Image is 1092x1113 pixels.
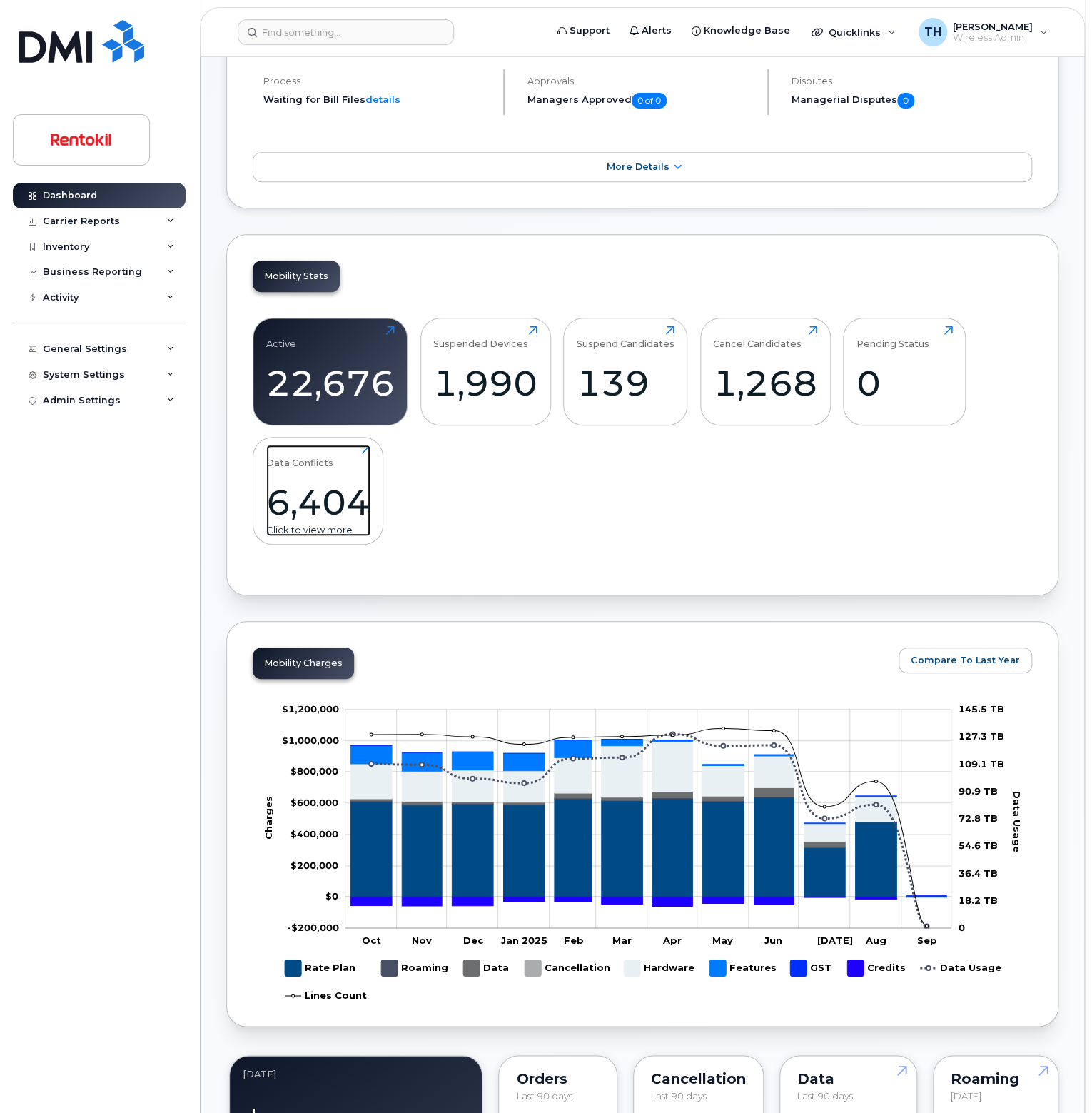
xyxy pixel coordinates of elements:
span: More Details [606,161,669,172]
a: Support [547,16,620,45]
h5: Managerial Disputes [792,93,1032,109]
tspan: 127.3 TB [959,730,1004,742]
tspan: $1,000,000 [282,734,339,745]
tspan: 72.8 TB [959,812,998,824]
a: Cancel Candidates1,268 [713,326,817,417]
tspan: 145.5 TB [959,703,1004,715]
g: $0 [290,859,338,870]
g: GST [790,954,833,982]
tspan: Aug [864,935,886,946]
g: Rate Plan [285,954,355,982]
iframe: Messenger Launcher [1030,1051,1081,1102]
span: Knowledge Base [704,24,790,38]
span: 0 [897,93,914,109]
tspan: Feb [563,935,583,946]
li: Waiting for Bill Files [263,93,491,106]
tspan: 90.9 TB [959,785,998,796]
g: $0 [287,922,339,933]
tspan: Oct [362,935,381,946]
tspan: May [712,935,733,946]
tspan: Data Usage [1011,790,1022,852]
g: Roaming [381,954,449,982]
h4: Approvals [527,76,755,86]
tspan: Charges [262,795,273,839]
div: Active [266,326,296,349]
g: Data Usage [920,954,1001,982]
tspan: $0 [325,890,338,902]
div: Tyler Hallacher [909,18,1058,46]
tspan: $800,000 [290,765,338,777]
tspan: Jun [764,935,782,946]
tspan: $600,000 [290,797,338,808]
tspan: 54.6 TB [959,840,998,851]
g: $0 [282,734,339,745]
tspan: [DATE] [817,935,852,946]
span: Quicklinks [829,26,881,38]
div: 139 [577,362,674,404]
span: Last 90 days [651,1090,707,1102]
tspan: Mar [612,935,631,946]
g: Legend [285,954,1001,1009]
tspan: Nov [412,935,432,946]
g: $0 [282,703,339,715]
div: Data Conflicts [266,445,333,468]
div: 1,268 [713,362,817,404]
g: $0 [290,797,338,808]
tspan: Sep [917,935,937,946]
span: Wireless Admin [953,32,1033,44]
span: 0 of 0 [632,93,667,109]
div: 6,404 [266,481,370,523]
div: Roaming [951,1073,1041,1084]
div: 1,990 [433,362,537,404]
g: Data [463,954,510,982]
tspan: -$200,000 [287,922,339,933]
div: 22,676 [266,362,395,404]
g: Cancellation [525,954,610,982]
tspan: $400,000 [290,827,338,839]
g: Credits [350,895,946,905]
span: [PERSON_NAME] [953,21,1033,32]
g: Features [709,954,777,982]
h4: Process [263,76,491,86]
g: $0 [290,827,338,839]
span: Compare To Last Year [911,653,1020,667]
h5: Managers Approved [527,93,755,109]
a: Active22,676 [266,326,395,417]
a: Knowledge Base [682,16,800,45]
a: Suspend Candidates139 [577,326,674,417]
tspan: Apr [662,935,682,946]
span: Last 90 days [516,1090,572,1102]
span: TH [924,24,941,41]
tspan: 18.2 TB [959,894,998,905]
button: Compare To Last Year [899,648,1032,673]
tspan: 0 [959,922,965,933]
a: Alerts [620,16,682,45]
g: Chart [262,703,1022,1009]
a: Suspended Devices1,990 [433,326,537,417]
g: $0 [290,765,338,777]
div: Cancellation [651,1073,746,1084]
div: Orders [516,1073,600,1084]
div: September 2025 [243,1069,469,1080]
div: Suspended Devices [433,326,528,349]
tspan: $1,200,000 [282,703,339,715]
g: Lines Count [285,982,367,1009]
div: Data [797,1073,899,1084]
a: Data Conflicts6,404Click to view more [266,445,370,536]
div: Suspend Candidates [577,326,674,349]
span: [DATE] [951,1090,981,1102]
tspan: 36.4 TB [959,867,998,878]
tspan: 109.1 TB [959,757,1004,769]
input: Find something... [238,19,454,45]
span: Alerts [642,24,672,38]
tspan: Jan 2025 [500,935,547,946]
div: Click to view more [266,523,370,537]
tspan: Dec [462,935,483,946]
g: Hardware [624,954,695,982]
tspan: $200,000 [290,859,338,870]
div: 0 [856,362,953,404]
span: Last 90 days [797,1090,853,1102]
g: Rate Plan [350,797,946,897]
g: Features [350,739,946,895]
